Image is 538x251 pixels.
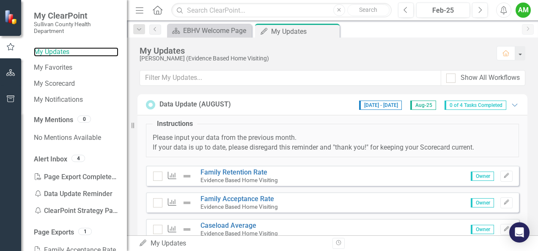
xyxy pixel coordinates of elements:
[359,101,402,110] span: [DATE] - [DATE]
[34,186,118,202] div: Data Update Reminder
[34,228,74,237] a: Page Exports
[34,79,118,89] a: My Scorecard
[471,198,494,207] span: Owner
[461,73,520,83] div: Show All Workflows
[140,55,488,62] div: [PERSON_NAME] (Evidence Based Home Visiting)
[347,4,390,16] button: Search
[171,3,392,18] input: Search ClearPoint...
[153,119,197,129] legend: Instructions
[200,230,278,237] small: Evidence Based Home Visiting
[34,155,67,164] a: Alert Inbox
[182,224,192,235] img: Not Defined
[200,221,256,229] a: Caseload Average
[34,63,118,73] a: My Favorites
[516,3,531,18] button: AM
[78,228,92,235] div: 1
[416,3,470,18] button: Feb-25
[77,116,91,123] div: 0
[34,11,118,21] span: My ClearPoint
[471,172,494,181] span: Owner
[34,95,118,105] a: My Notifications
[34,47,118,57] a: My Updates
[140,70,441,86] input: Filter My Updates...
[153,133,512,153] p: Please input your data from the previous month. If your data is up to date, please disregard this...
[200,203,278,210] small: Evidence Based Home Visiting
[139,239,326,248] div: My Updates
[200,168,267,176] a: Family Retention Rate
[34,21,118,35] small: Sullivan County Health Department
[419,5,467,16] div: Feb-25
[34,129,118,146] div: No Mentions Available
[182,198,192,208] img: Not Defined
[200,177,278,183] small: Evidence Based Home Visiting
[410,101,436,110] span: Aug-25
[4,10,19,25] img: ClearPoint Strategy
[169,25,250,36] a: EBHV Welcome Page
[359,6,377,13] span: Search
[71,155,85,162] div: 4
[445,101,506,110] span: 0 of 4 Tasks Completed
[159,100,231,109] div: Data Update (AUGUST)
[182,171,192,181] img: Not Defined
[200,195,274,203] a: Family Acceptance Rate
[271,26,338,37] div: My Updates
[183,25,250,36] div: EBHV Welcome Page
[34,169,118,186] div: Page Export Completed: Family Acceptance Rate
[471,225,494,234] span: Owner
[509,222,530,243] div: Open Intercom Messenger
[140,46,488,55] div: My Updates
[34,202,118,219] div: ClearPoint Strategy Password Reset
[34,115,73,125] a: My Mentions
